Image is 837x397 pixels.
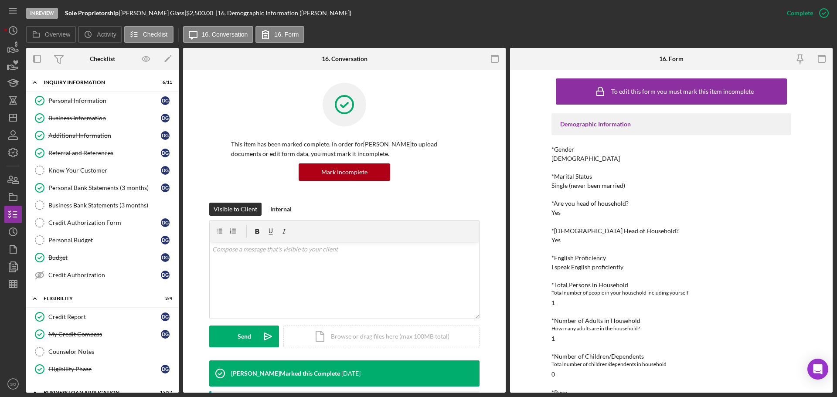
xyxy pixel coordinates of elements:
div: *[DEMOGRAPHIC_DATA] Head of Household? [551,227,791,234]
div: Yes [551,209,561,216]
div: *Marital Status [551,173,791,180]
div: $2,500.00 [186,10,216,17]
a: Business InformationDG [31,109,174,127]
div: 16. Form [659,55,684,62]
div: Personal Information [48,97,161,104]
div: Open Intercom Messenger [807,359,828,380]
a: Know Your CustomerDG [31,162,174,179]
text: SO [10,382,16,387]
div: ELIGIBILITY [44,296,150,301]
div: *Total Persons in Household [551,282,791,288]
div: *Race [551,389,791,396]
div: D G [161,253,170,262]
div: Total number of children/dependents in household [551,360,791,369]
div: Credit Authorization [48,271,161,278]
div: BUSINESS LOAN APPLICATION [44,390,150,395]
a: Counselor Notes [31,343,174,360]
div: 6 / 11 [157,80,172,85]
div: D G [161,166,170,175]
div: D G [161,149,170,157]
div: Personal Budget [48,237,161,244]
div: D G [161,96,170,105]
button: 16. Conversation [183,26,254,43]
div: D G [161,114,170,122]
a: Referral and ReferencesDG [31,144,174,162]
div: Credit Report [48,313,161,320]
a: Eligibility PhaseDG [31,360,174,378]
div: Send [238,326,251,347]
div: Total number of people in your household including yourself [551,288,791,297]
label: 16. Form [274,31,299,38]
button: Checklist [124,26,174,43]
div: INQUIRY INFORMATION [44,80,150,85]
button: Complete [778,4,833,22]
div: 0 [551,371,555,378]
div: Business Bank Statements (3 months) [48,202,174,209]
div: How many adults are in the household? [551,324,791,333]
a: BudgetDG [31,249,174,266]
div: Business Information [48,115,161,122]
div: Complete [787,4,813,22]
div: Personal Bank Statements (3 months) [48,184,161,191]
div: Checklist [90,55,115,62]
div: | [65,10,120,17]
a: Personal InformationDG [31,92,174,109]
div: Yes [551,237,561,244]
div: *English Proficiency [551,254,791,261]
b: Sole Proprietorship [65,9,119,17]
div: [PERSON_NAME] Glass | [120,10,186,17]
time: 2025-07-02 19:51 [341,370,361,377]
a: Credit AuthorizationDG [31,266,174,284]
div: Counselor Notes [48,348,174,355]
button: SO [4,375,22,393]
p: This item has been marked complete. In order for [PERSON_NAME] to upload documents or edit form d... [231,139,458,159]
div: To edit this form you must mark this item incomplete [611,88,754,95]
div: My Credit Compass [48,331,161,338]
button: Activity [78,26,122,43]
button: Send [209,326,279,347]
div: Mark Incomplete [321,163,367,181]
div: 1 [551,335,555,342]
div: Referral and References [48,149,161,156]
div: D G [161,236,170,244]
a: Personal Bank Statements (3 months)DG [31,179,174,197]
div: D G [161,312,170,321]
a: Additional InformationDG [31,127,174,144]
div: D G [161,271,170,279]
div: D G [161,365,170,373]
button: Mark Incomplete [299,163,390,181]
label: Activity [97,31,116,38]
a: Personal BudgetDG [31,231,174,249]
div: | 16. Demographic Information ([PERSON_NAME]) [216,10,351,17]
div: I speak English proficiently [551,264,623,271]
div: [PERSON_NAME] Marked this Complete [231,370,340,377]
button: 16. Form [255,26,304,43]
div: Credit Authorization Form [48,219,161,226]
div: [DEMOGRAPHIC_DATA] [551,155,620,162]
div: D G [161,330,170,339]
label: 16. Conversation [202,31,248,38]
div: D G [161,218,170,227]
label: Overview [45,31,70,38]
div: 1 [551,299,555,306]
div: Visible to Client [214,203,257,216]
div: Single (never been married) [551,182,625,189]
div: D G [161,183,170,192]
a: Credit ReportDG [31,308,174,326]
a: Credit Authorization FormDG [31,214,174,231]
div: *Are you head of household? [551,200,791,207]
label: Checklist [143,31,168,38]
div: Budget [48,254,161,261]
div: Additional Information [48,132,161,139]
button: Visible to Client [209,203,262,216]
a: Business Bank Statements (3 months) [31,197,174,214]
div: 3 / 4 [157,296,172,301]
div: In Review [26,8,58,19]
a: My Credit CompassDG [31,326,174,343]
div: *Gender [551,146,791,153]
div: Eligibility Phase [48,366,161,373]
div: *Number of Adults in Household [551,317,791,324]
div: Know Your Customer [48,167,161,174]
div: D G [161,131,170,140]
button: Overview [26,26,76,43]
